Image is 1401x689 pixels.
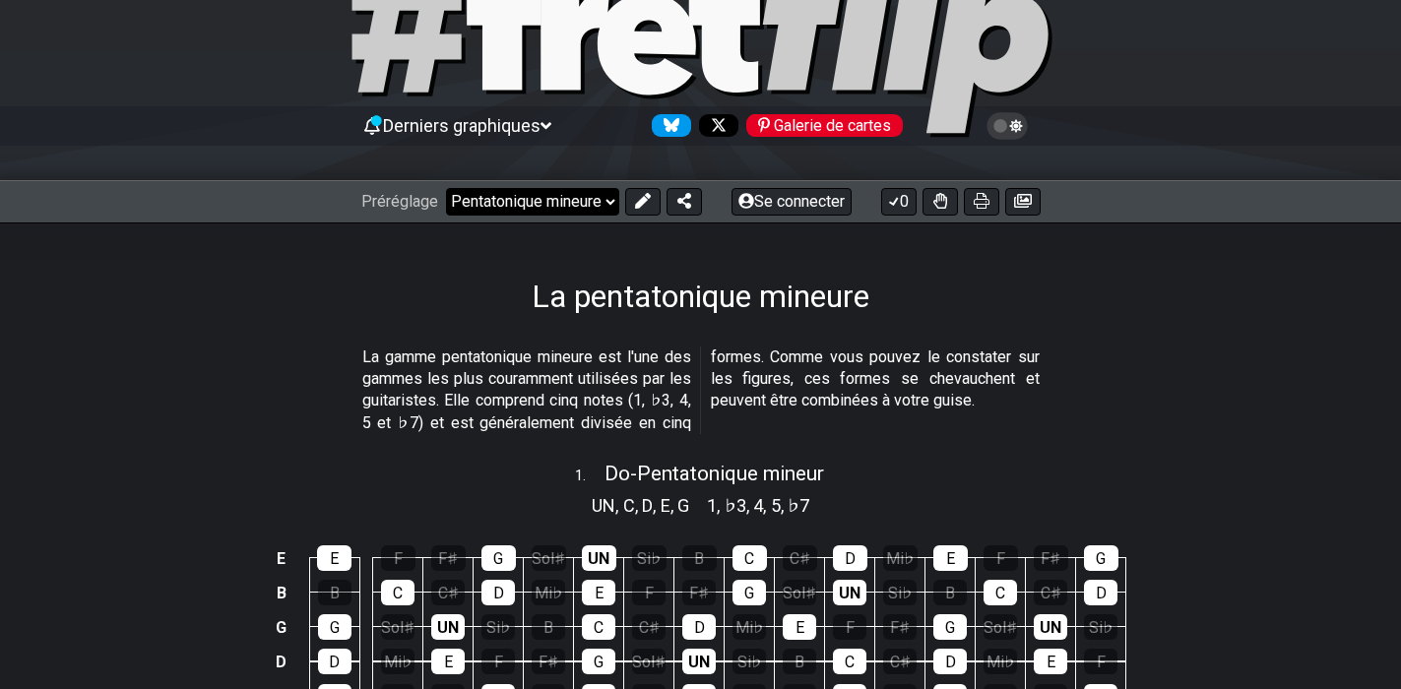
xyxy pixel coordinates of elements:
font: E [595,584,604,602]
font: Si♭ [1089,618,1113,637]
button: 0 [881,188,917,216]
font: Sol♯ [381,618,414,637]
a: #fretflip sur Pinterest [738,114,903,137]
font: 1 [707,495,717,516]
font: UN [437,618,459,637]
font: Mi♭ [987,653,1014,671]
font: D [845,549,856,568]
font: , [670,495,673,516]
font: D [945,653,956,671]
button: Imprimer [964,188,999,216]
font: Mi♭ [535,584,562,602]
font: Sol♯ [783,584,816,602]
font: C [623,495,635,516]
font: UN [839,584,860,602]
font: F [846,618,855,637]
font: Si♭ [486,618,510,637]
font: La pentatonique mineure [532,278,869,315]
font: Sol♯ [532,549,565,568]
font: G [744,584,754,602]
font: F♯ [1041,549,1060,568]
font: C [594,618,604,637]
font: Mi♭ [735,618,763,637]
font: UN [588,549,609,568]
font: F♯ [689,584,709,602]
font: D [329,653,340,671]
font: F♯ [890,618,910,637]
font: G [330,618,340,637]
section: Classes de hauteur d'échelle [698,488,818,520]
font: 1 [575,468,583,484]
font: . [583,468,586,484]
font: F [394,549,403,568]
font: B [795,653,804,671]
font: , [763,495,766,516]
font: B [330,584,340,602]
font: F [494,653,503,671]
font: Si♭ [737,653,761,671]
button: Modifier le préréglage [625,188,661,216]
font: E [661,495,670,516]
font: F♯ [438,549,458,568]
font: E [946,549,955,568]
font: F [1097,653,1106,671]
font: Sol♯ [632,653,666,671]
font: C [744,549,754,568]
font: , [781,495,784,516]
font: , [635,495,638,516]
font: C♯ [790,549,810,568]
font: 4 [753,495,763,516]
font: Derniers graphiques [383,115,541,136]
button: Créer une image [1005,188,1041,216]
button: Se connecter [732,188,852,216]
font: E [1047,653,1055,671]
font: D [642,495,653,516]
font: , [615,495,618,516]
font: UN [688,653,710,671]
font: G [493,549,503,568]
font: D [1096,584,1107,602]
font: ♭3 [725,495,746,516]
font: C [393,584,403,602]
font: E [277,549,286,568]
font: G [276,618,287,637]
font: E [330,549,339,568]
select: Préréglage [446,188,619,216]
font: G [1096,549,1106,568]
font: E [444,653,453,671]
font: G [594,653,604,671]
font: UN [592,495,615,516]
font: Si♭ [637,549,661,568]
font: C♯ [438,584,459,602]
font: Préréglage [361,192,438,211]
font: Si♭ [888,584,912,602]
button: Basculer la dextérité pour tous les kits de frettes [923,188,958,216]
font: B [694,549,704,568]
a: Suivez #fretflip sur Bluesky [644,114,691,137]
font: Do [605,462,630,485]
section: Classes de hauteur d'échelle [583,488,698,520]
font: D [493,584,504,602]
font: E [796,618,804,637]
font: C [995,584,1005,602]
font: B [543,618,553,637]
font: D [694,618,705,637]
font: C♯ [639,618,660,637]
font: , [653,495,656,516]
font: UN [1040,618,1061,637]
font: Pentatonique mineur [637,462,824,485]
font: F [996,549,1005,568]
font: Sol♯ [984,618,1017,637]
font: B [945,584,955,602]
font: 5 [771,495,781,516]
font: B [277,584,287,602]
font: G [945,618,955,637]
button: Partager le préréglage [667,188,702,216]
font: - [630,462,637,485]
span: Basculer entre le thème clair et sombre [996,117,1019,135]
font: ♭7 [788,495,809,516]
a: Suivez #fretflip sur X [691,114,738,137]
font: C♯ [890,653,911,671]
font: , [717,495,720,516]
font: C [845,653,855,671]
